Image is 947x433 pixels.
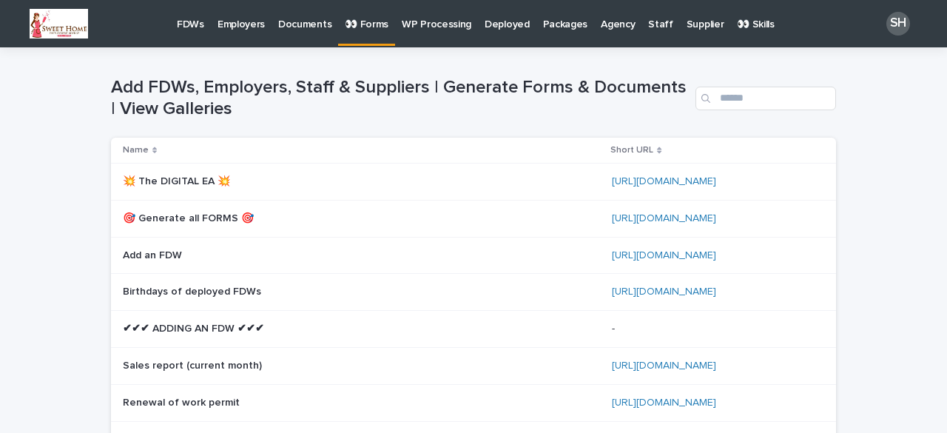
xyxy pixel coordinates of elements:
tr: 🎯 Generate all FORMS 🎯🎯 Generate all FORMS 🎯 [URL][DOMAIN_NAME] [111,200,836,237]
tr: Add an FDWAdd an FDW [URL][DOMAIN_NAME] [111,237,836,274]
input: Search [695,87,836,110]
tr: Renewal of work permitRenewal of work permit [URL][DOMAIN_NAME] [111,384,836,421]
p: - [612,320,618,335]
tr: Birthdays of deployed FDWsBirthdays of deployed FDWs [URL][DOMAIN_NAME] [111,274,836,311]
div: SH [886,12,910,36]
p: 🎯 Generate all FORMS 🎯 [123,209,257,225]
p: Short URL [610,142,653,158]
tr: Sales report (current month)Sales report (current month) [URL][DOMAIN_NAME] [111,347,836,384]
a: [URL][DOMAIN_NAME] [612,360,716,371]
a: [URL][DOMAIN_NAME] [612,250,716,261]
a: [URL][DOMAIN_NAME] [612,286,716,297]
p: 💥 The DIGITAL EA 💥 [123,172,233,188]
p: Add an FDW [123,246,185,262]
a: [URL][DOMAIN_NAME] [612,176,716,187]
tr: ✔✔✔ ADDING AN FDW ✔✔✔✔✔✔ ADDING AN FDW ✔✔✔ -- [111,311,836,348]
tr: 💥 The DIGITAL EA 💥💥 The DIGITAL EA 💥 [URL][DOMAIN_NAME] [111,163,836,200]
p: Birthdays of deployed FDWs [123,283,264,298]
img: cVfncu1Mc8J26PyBxgz5PBaCz_Z1oU5MgX0is6mRMHI [30,9,88,38]
h1: Add FDWs, Employers, Staff & Suppliers | Generate Forms & Documents | View Galleries [111,77,690,120]
p: Renewal of work permit [123,394,243,409]
p: ✔✔✔ ADDING AN FDW ✔✔✔ [123,320,267,335]
a: [URL][DOMAIN_NAME] [612,397,716,408]
a: [URL][DOMAIN_NAME] [612,213,716,224]
p: Name [123,142,149,158]
p: Sales report (current month) [123,357,265,372]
